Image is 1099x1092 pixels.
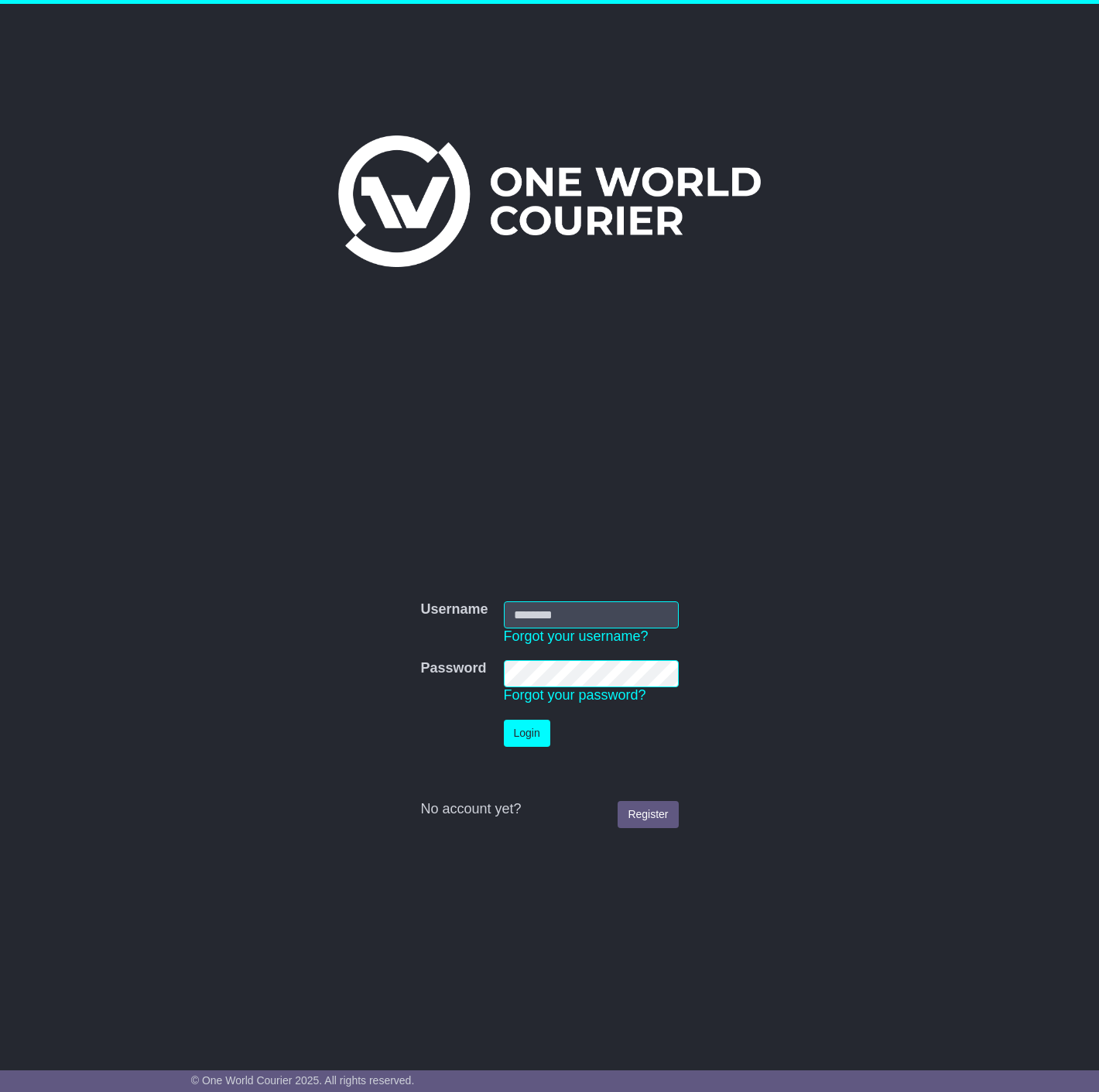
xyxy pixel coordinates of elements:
[338,135,761,267] img: One World
[504,687,646,703] a: Forgot your password?
[504,628,649,644] a: Forgot your username?
[504,720,550,747] button: Login
[420,601,488,618] label: Username
[420,660,486,677] label: Password
[420,801,678,818] div: No account yet?
[191,1074,415,1087] span: © One World Courier 2025. All rights reserved.
[618,801,678,828] a: Register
